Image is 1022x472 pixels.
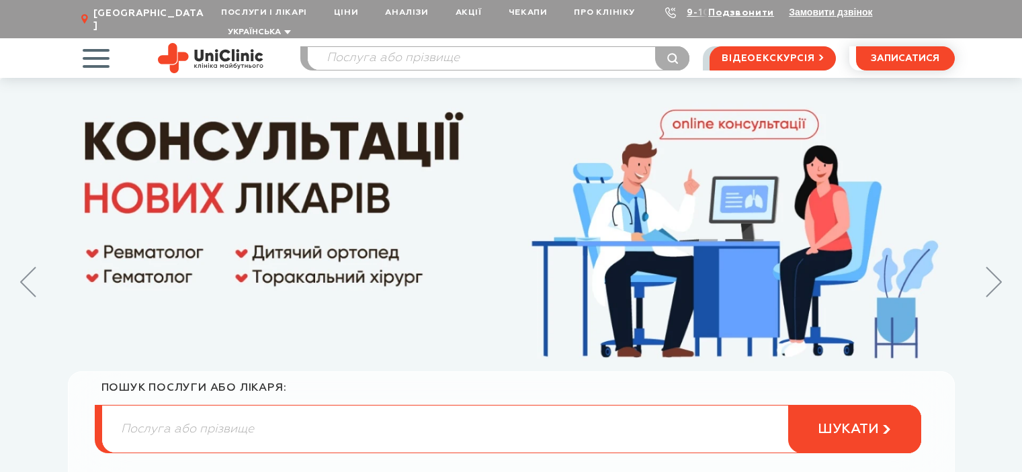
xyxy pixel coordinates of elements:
input: Послуга або прізвище [102,406,921,453]
a: Подзвонити [708,8,774,17]
input: Послуга або прізвище [308,47,689,70]
img: Uniclinic [158,43,263,73]
span: Українська [228,28,281,36]
div: пошук послуги або лікаря: [101,381,921,405]
span: шукати [818,421,879,438]
span: записатися [871,54,939,63]
a: відеоекскурсія [710,46,835,70]
a: 9-103 [687,8,716,17]
button: шукати [788,405,921,453]
span: [GEOGRAPHIC_DATA] [93,7,208,32]
span: відеоекскурсія [722,47,814,70]
button: Замовити дзвінок [789,7,872,17]
button: записатися [856,46,955,70]
button: Українська [224,28,291,38]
